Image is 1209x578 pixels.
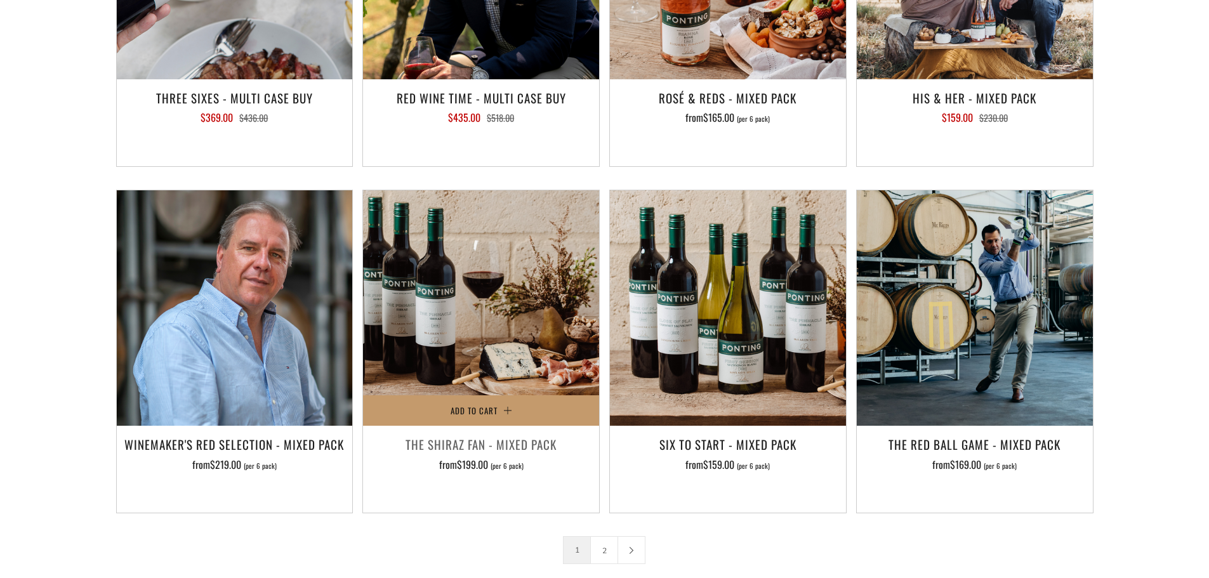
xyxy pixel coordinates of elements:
[369,87,593,108] h3: Red Wine Time - Multi Case Buy
[685,457,770,472] span: from
[123,87,347,108] h3: Three Sixes - Multi Case Buy
[932,457,1017,472] span: from
[363,87,599,150] a: Red Wine Time - Multi Case Buy $435.00 $518.00
[685,110,770,125] span: from
[244,463,277,470] span: (per 6 pack)
[363,433,599,497] a: The Shiraz Fan - Mixed Pack from$199.00 (per 6 pack)
[451,404,498,417] span: Add to Cart
[863,87,1087,108] h3: His & Her - Mixed Pack
[616,87,840,108] h3: Rosé & Reds - Mixed Pack
[448,110,480,125] span: $435.00
[439,457,524,472] span: from
[591,537,618,563] a: 2
[192,457,277,472] span: from
[117,87,353,150] a: Three Sixes - Multi Case Buy $369.00 $436.00
[942,110,973,125] span: $159.00
[863,433,1087,455] h3: The Red Ball Game - Mixed Pack
[201,110,233,125] span: $369.00
[737,115,770,122] span: (per 6 pack)
[487,111,514,124] span: $518.00
[239,111,268,124] span: $436.00
[563,536,591,564] span: 1
[950,457,981,472] span: $169.00
[984,463,1017,470] span: (per 6 pack)
[369,433,593,455] h3: The Shiraz Fan - Mixed Pack
[737,463,770,470] span: (per 6 pack)
[703,110,734,125] span: $165.00
[857,433,1093,497] a: The Red Ball Game - Mixed Pack from$169.00 (per 6 pack)
[491,463,524,470] span: (per 6 pack)
[610,433,846,497] a: Six To Start - Mixed Pack from$159.00 (per 6 pack)
[457,457,488,472] span: $199.00
[857,87,1093,150] a: His & Her - Mixed Pack $159.00 $230.00
[979,111,1008,124] span: $230.00
[210,457,241,472] span: $219.00
[123,433,347,455] h3: Winemaker's Red Selection - Mixed Pack
[610,87,846,150] a: Rosé & Reds - Mixed Pack from$165.00 (per 6 pack)
[117,433,353,497] a: Winemaker's Red Selection - Mixed Pack from$219.00 (per 6 pack)
[363,395,599,426] button: Add to Cart
[616,433,840,455] h3: Six To Start - Mixed Pack
[703,457,734,472] span: $159.00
